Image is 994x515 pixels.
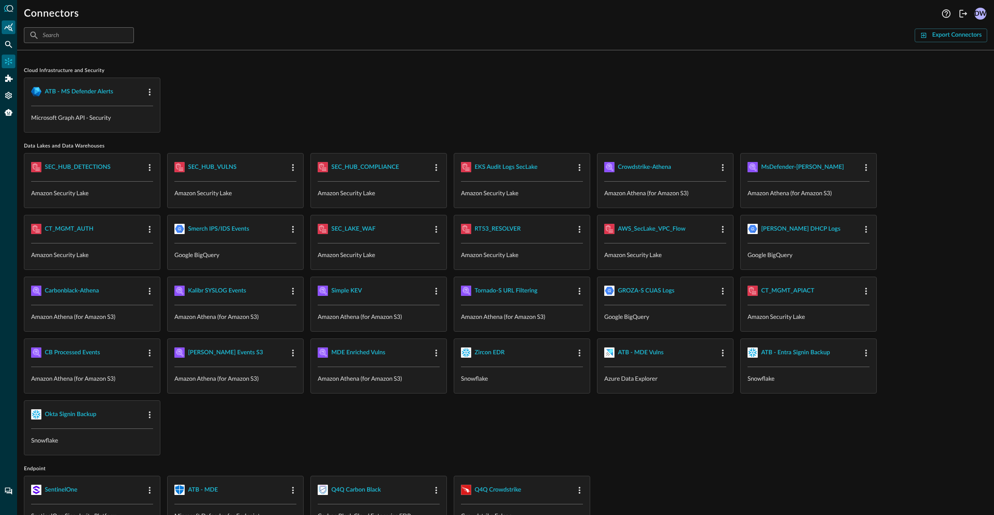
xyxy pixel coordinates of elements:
div: Zircon EDR [475,347,504,358]
button: SEC_LAKE_WAF [331,222,376,236]
button: ATB - MDE [188,483,218,497]
p: Amazon Security Lake [318,250,440,259]
button: Help [939,7,953,20]
img: AWSAthena.svg [174,347,185,358]
img: AWSAthena.svg [318,347,328,358]
button: AWS_SecLake_VPC_Flow [618,222,686,236]
div: Crowdstrike-Athena [618,162,671,173]
div: Settings [2,89,15,102]
img: AWSSecurityLake.svg [748,286,758,296]
div: MsDefender-[PERSON_NAME] [761,162,844,173]
button: CB Processed Events [45,346,100,359]
p: Amazon Security Lake [461,250,583,259]
p: Amazon Athena (for Amazon S3) [318,374,440,383]
p: Amazon Security Lake [604,250,726,259]
img: AWSAthena.svg [748,162,758,172]
img: GoogleBigQuery.svg [604,286,614,296]
div: Export Connectors [932,30,982,41]
button: Carbonblack-Athena [45,284,99,298]
div: SentinelOne [45,485,77,495]
div: CT_MGMT_APIACT [761,286,814,296]
img: Snowflake.svg [461,347,471,358]
div: Chat [2,484,15,498]
button: ATB - MS Defender Alerts [45,85,113,98]
img: GoogleBigQuery.svg [748,224,758,234]
img: AzureDataExplorer.svg [604,347,614,358]
div: CB Processed Events [45,347,100,358]
button: [PERSON_NAME] DHCP Logs [761,222,840,236]
div: Q4Q Carbon Black [331,485,381,495]
button: Crowdstrike-Athena [618,160,671,174]
p: Amazon Athena (for Amazon S3) [174,312,296,321]
button: Kalibr SYSLOG Events [188,284,246,298]
button: RT53_RESOLVER [475,222,521,236]
button: GROZA-S CUAS Logs [618,284,675,298]
button: MDE Enriched Vulns [331,346,385,359]
p: Azure Data Explorer [604,374,726,383]
span: Endpoint [24,466,987,472]
button: Logout [956,7,970,20]
button: SEC_HUB_DETECTIONS [45,160,110,174]
div: Kalibr SYSLOG Events [188,286,246,296]
p: Microsoft Graph API - Security [31,113,153,122]
p: Google BigQuery [174,250,296,259]
p: Amazon Athena (for Amazon S3) [31,374,153,383]
img: CarbonBlackEnterpriseEDR.svg [318,485,328,495]
button: CT_MGMT_APIACT [761,284,814,298]
p: Amazon Athena (for Amazon S3) [31,312,153,321]
span: Cloud Infrastructure and Security [24,67,987,74]
div: ATB - MS Defender Alerts [45,87,113,97]
div: Q4Q Crowdstrike [475,485,521,495]
button: SentinelOne [45,483,77,497]
p: Google BigQuery [604,312,726,321]
p: Snowflake [748,374,869,383]
div: DW [974,8,986,20]
div: Tornado-S URL Filtering [475,286,537,296]
button: SEC_HUB_COMPLIANCE [331,160,399,174]
img: AWSAthena.svg [31,347,41,358]
div: SEC_LAKE_WAF [331,224,376,234]
div: GROZA-S CUAS Logs [618,286,675,296]
img: Snowflake.svg [31,409,41,420]
p: Snowflake [31,436,153,445]
div: SEC_HUB_DETECTIONS [45,162,110,173]
input: Search [43,27,114,43]
button: Export Connectors [915,29,987,42]
div: Simple KEV [331,286,362,296]
img: AWSSecurityLake.svg [604,224,614,234]
p: Amazon Athena (for Amazon S3) [604,188,726,197]
p: Snowflake [461,374,583,383]
div: EKS Audit Logs SecLake [475,162,537,173]
div: Okta Signin Backup [45,409,96,420]
p: Amazon Athena (for Amazon S3) [318,312,440,321]
button: ATB - MDE Vulns [618,346,664,359]
button: Simple KEV [331,284,362,298]
img: MicrosoftGraph.svg [31,87,41,97]
button: ATB - Entra Signin Backup [761,346,830,359]
div: MDE Enriched Vulns [331,347,385,358]
p: Amazon Athena (for Amazon S3) [174,374,296,383]
img: AWSAthena.svg [604,162,614,172]
div: SEC_HUB_COMPLIANCE [331,162,399,173]
div: Query Agent [2,106,15,119]
p: Amazon Security Lake [461,188,583,197]
div: Carbonblack-Athena [45,286,99,296]
div: Federated Search [2,38,15,51]
div: RT53_RESOLVER [475,224,521,234]
img: AWSAthena.svg [174,286,185,296]
button: Smerch IPS/IDS Events [188,222,249,236]
div: Summary Insights [2,20,15,34]
span: Data Lakes and Data Warehouses [24,143,987,150]
img: AWSSecurityLake.svg [174,162,185,172]
div: ATB - Entra Signin Backup [761,347,830,358]
div: [PERSON_NAME] Events S3 [188,347,263,358]
button: [PERSON_NAME] Events S3 [188,346,263,359]
img: AWSSecurityLake.svg [461,162,471,172]
img: SentinelOne.svg [31,485,41,495]
button: Q4Q Crowdstrike [475,483,521,497]
img: AWSSecurityLake.svg [31,162,41,172]
button: SEC_HUB_VULNS [188,160,237,174]
p: Amazon Athena (for Amazon S3) [748,188,869,197]
img: AWSAthena.svg [461,286,471,296]
div: CT_MGMT_AUTH [45,224,93,234]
